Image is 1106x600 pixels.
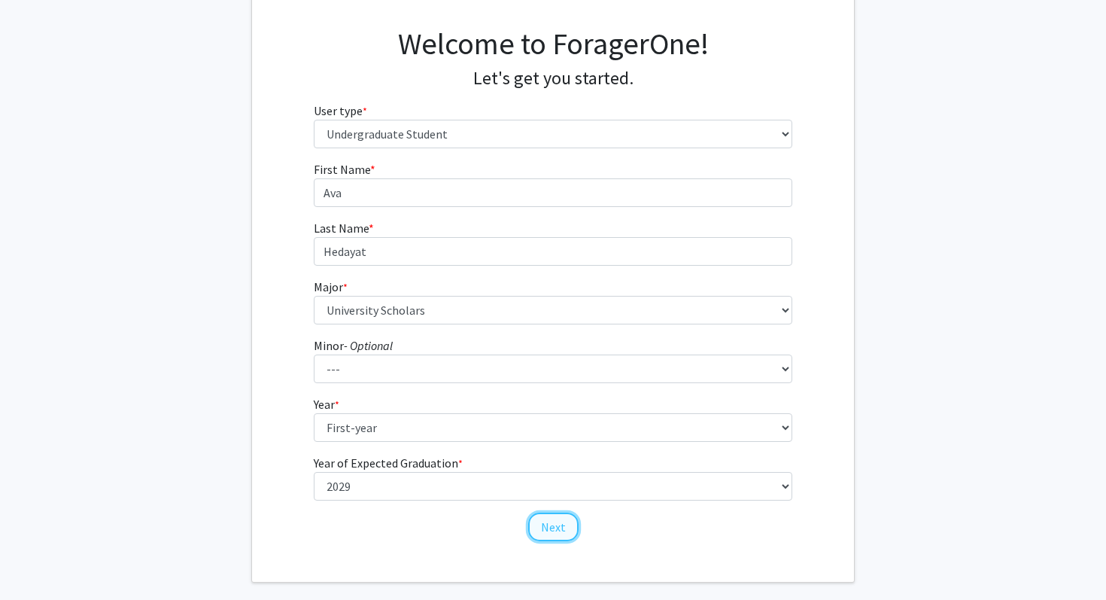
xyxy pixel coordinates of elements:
[11,532,64,589] iframe: Chat
[314,337,393,355] label: Minor
[314,221,369,236] span: Last Name
[344,338,393,353] i: - Optional
[314,102,367,120] label: User type
[314,278,348,296] label: Major
[528,513,579,541] button: Next
[314,162,370,177] span: First Name
[314,26,793,62] h1: Welcome to ForagerOne!
[314,68,793,90] h4: Let's get you started.
[314,454,463,472] label: Year of Expected Graduation
[314,395,339,413] label: Year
